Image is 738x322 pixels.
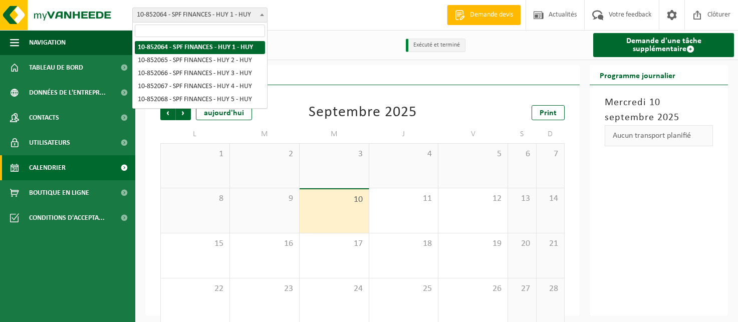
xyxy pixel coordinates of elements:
span: 6 [513,149,531,160]
li: 10-852064 - SPF FINANCES - HUY 1 - HUY [135,41,265,54]
span: 8 [166,193,224,204]
span: 16 [235,238,294,249]
span: 14 [542,193,560,204]
span: Tableau de bord [29,55,83,80]
span: Utilisateurs [29,130,70,155]
span: Print [540,109,557,117]
span: 19 [443,238,503,249]
span: 5 [443,149,503,160]
span: 20 [513,238,531,249]
span: Contacts [29,105,59,130]
span: Boutique en ligne [29,180,89,205]
td: D [537,125,565,143]
span: 11 [374,193,433,204]
span: Demande devis [467,10,516,20]
span: 3 [305,149,364,160]
td: V [438,125,508,143]
h2: Programme journalier [590,65,685,85]
span: 1 [166,149,224,160]
span: 26 [443,283,503,294]
h3: Mercredi 10 septembre 2025 [605,95,713,125]
span: 22 [166,283,224,294]
li: 10-852068 - SPF FINANCES - HUY 5 - HUY [135,93,265,106]
span: 21 [542,238,560,249]
li: Exécuté et terminé [406,39,465,52]
td: M [230,125,300,143]
span: 27 [513,283,531,294]
div: Aucun transport planifié [605,125,713,146]
li: 10-852065 - SPF FINANCES - HUY 2 - HUY [135,54,265,67]
span: 13 [513,193,531,204]
div: Septembre 2025 [309,105,417,120]
span: 28 [542,283,560,294]
span: Conditions d'accepta... [29,205,105,230]
span: Données de l'entrepr... [29,80,106,105]
span: 10-852064 - SPF FINANCES - HUY 1 - HUY [132,8,268,23]
td: L [160,125,230,143]
span: Navigation [29,30,66,55]
span: 9 [235,193,294,204]
div: aujourd'hui [196,105,252,120]
span: 2 [235,149,294,160]
span: 10 [305,194,364,205]
td: S [508,125,537,143]
span: 24 [305,283,364,294]
span: 12 [443,193,503,204]
span: 18 [374,238,433,249]
a: Demande devis [447,5,521,25]
span: 10-852064 - SPF FINANCES - HUY 1 - HUY [133,8,267,22]
span: Calendrier [29,155,66,180]
td: M [300,125,369,143]
span: 4 [374,149,433,160]
span: 15 [166,238,224,249]
li: 10-852067 - SPF FINANCES - HUY 4 - HUY [135,80,265,93]
a: Print [532,105,565,120]
span: 23 [235,283,294,294]
td: J [369,125,439,143]
span: Précédent [160,105,175,120]
span: 7 [542,149,560,160]
span: 25 [374,283,433,294]
span: Suivant [176,105,191,120]
iframe: chat widget [5,300,167,322]
a: Demande d'une tâche supplémentaire [593,33,734,57]
li: 10-852066 - SPF FINANCES - HUY 3 - HUY [135,67,265,80]
span: 17 [305,238,364,249]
